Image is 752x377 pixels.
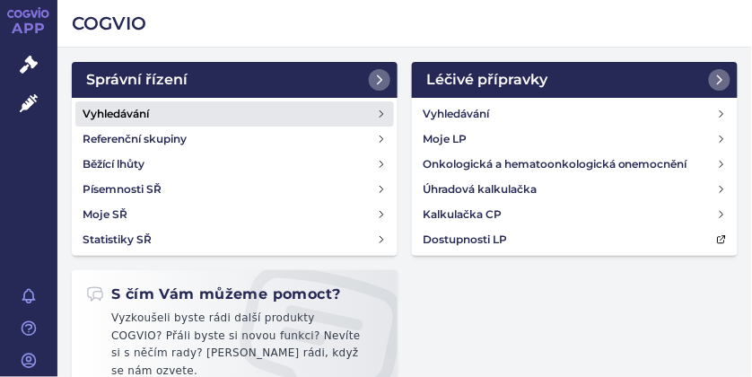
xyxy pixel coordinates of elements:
a: Vyhledávání [75,101,394,127]
a: Správní řízení [72,62,398,98]
h4: Referenční skupiny [83,130,187,148]
a: Onkologická a hematoonkologická onemocnění [415,152,734,177]
a: Referenční skupiny [75,127,394,152]
h4: Moje SŘ [83,206,127,224]
a: Moje LP [415,127,734,152]
h4: Kalkulačka CP [423,206,502,224]
a: Moje SŘ [75,202,394,227]
a: Statistiky SŘ [75,227,394,252]
h4: Dostupnosti LP [423,231,507,249]
h2: Léčivé přípravky [426,69,547,91]
a: Kalkulačka CP [415,202,734,227]
h4: Vyhledávání [83,105,149,123]
h4: Úhradová kalkulačka [423,180,537,198]
a: Běžící lhůty [75,152,394,177]
a: Léčivé přípravky [412,62,738,98]
a: Vyhledávání [415,101,734,127]
h4: Písemnosti SŘ [83,180,162,198]
h4: Moje LP [423,130,467,148]
a: Písemnosti SŘ [75,177,394,202]
h4: Onkologická a hematoonkologická onemocnění [423,155,687,173]
a: Dostupnosti LP [415,227,734,252]
h4: Běžící lhůty [83,155,144,173]
h2: COGVIO [72,11,738,36]
h2: S čím Vám můžeme pomoct? [86,285,341,304]
h2: Správní řízení [86,69,188,91]
a: Úhradová kalkulačka [415,177,734,202]
h4: Vyhledávání [423,105,489,123]
h4: Statistiky SŘ [83,231,152,249]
